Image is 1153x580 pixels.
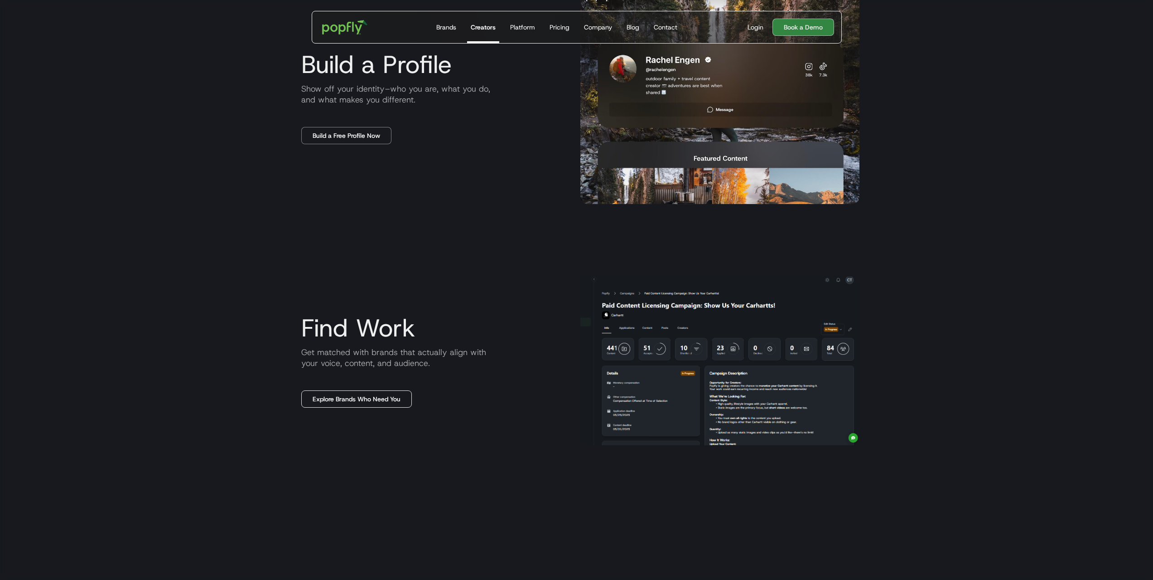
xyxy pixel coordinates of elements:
[507,11,539,43] a: Platform
[744,23,767,32] a: Login
[471,23,496,32] div: Creators
[294,51,452,78] h3: Build a Profile
[510,23,535,32] div: Platform
[650,11,681,43] a: Contact
[294,314,415,341] h3: Find Work
[584,23,612,32] div: Company
[546,11,573,43] a: Pricing
[580,11,616,43] a: Company
[748,23,763,32] div: Login
[654,23,677,32] div: Contact
[316,14,374,41] a: home
[550,23,569,32] div: Pricing
[436,23,456,32] div: Brands
[294,347,573,369] p: Get matched with brands that actually align with your voice, content, and audience.
[301,127,391,144] a: Build a Free Profile Now
[772,19,834,36] a: Book a Demo
[294,83,573,105] p: Show off your identity–who you are, what you do, and what makes you different.
[301,390,412,408] a: Explore Brands Who Need You
[433,11,460,43] a: Brands
[467,11,499,43] a: Creators
[627,23,639,32] div: Blog
[623,11,643,43] a: Blog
